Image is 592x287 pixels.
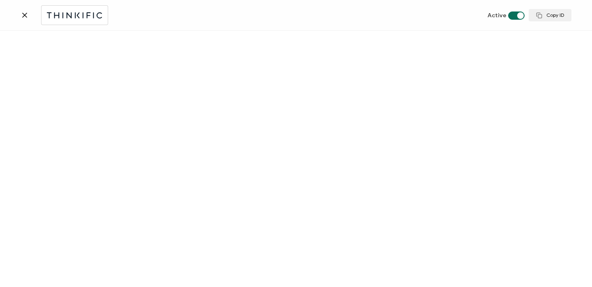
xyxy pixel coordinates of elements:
span: Active [488,12,506,19]
iframe: Chat Widget [551,248,592,287]
img: thinkific.svg [46,10,104,21]
button: Copy ID [529,9,571,21]
span: Copy ID [536,12,564,18]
